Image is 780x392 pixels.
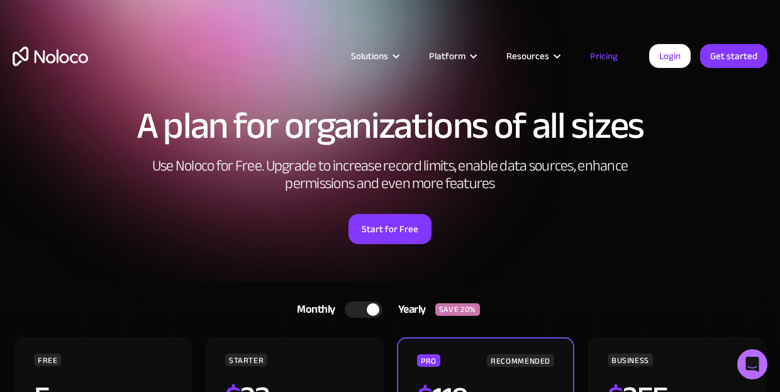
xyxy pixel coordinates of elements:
[351,48,388,64] div: Solutions
[335,48,413,64] div: Solutions
[608,354,653,366] div: BUSINESS
[281,300,345,319] div: Monthly
[348,214,432,244] a: Start for Free
[435,303,480,316] div: SAVE 20%
[225,354,267,366] div: STARTER
[429,48,465,64] div: Platform
[13,47,88,66] a: home
[34,354,62,366] div: FREE
[487,354,554,367] div: RECOMMENDED
[491,48,574,64] div: Resources
[737,349,767,379] div: Open Intercom Messenger
[417,354,440,367] div: PRO
[649,44,691,68] a: Login
[574,48,633,64] a: Pricing
[506,48,549,64] div: Resources
[413,48,491,64] div: Platform
[138,157,642,193] h2: Use Noloco for Free. Upgrade to increase record limits, enable data sources, enhance permissions ...
[700,44,767,68] a: Get started
[13,107,767,145] h1: A plan for organizations of all sizes
[382,300,435,319] div: Yearly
